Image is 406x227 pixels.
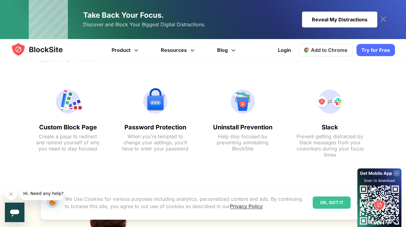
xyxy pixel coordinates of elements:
a: Login [274,43,295,57]
p: We Use Cookies for various purposes including analytics, personalized content and ads. By continu... [65,195,308,210]
a: Blog [207,39,248,61]
span: Add to Chrome [311,47,348,53]
text: Create a page to redirect and remind yourself of why you need to stay focused [34,133,102,152]
text: Custom Block Page [34,124,102,131]
img: blocksite-icon.5d769676.svg [11,42,75,57]
text: Slack [296,124,364,131]
span: Take Back Your Focus. [83,11,164,20]
a: Privacy Policy [230,203,263,209]
a: Product [101,39,150,61]
text: Help stay focused by preventing uninstalling BlockSite [209,133,276,152]
a: Add to Chrome [298,44,353,56]
div: Reveal My Distractions [302,12,377,27]
a: Try for Free [356,44,395,56]
span: Discover and Block Your Biggest Digital Distractions. [83,20,205,29]
text: Password Protection [122,124,189,131]
iframe: Nachricht vom Unternehmen [20,187,64,200]
text: When you’re tempted to change your settings, you’ll have to enter your password [122,133,189,152]
button: Close [354,199,362,207]
iframe: Schaltfläche zum Öffnen des Messaging-Fensters [5,203,24,222]
text: Prevent getting distracted by Slack messages from your coworkers during your focus times [296,133,364,158]
div: OK, GOT IT [313,196,351,209]
a: Resources [150,39,207,61]
iframe: Nachricht schließen [5,188,17,200]
img: chrome-icon.svg [304,47,310,53]
text: Uninstall Prevention [209,124,276,131]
